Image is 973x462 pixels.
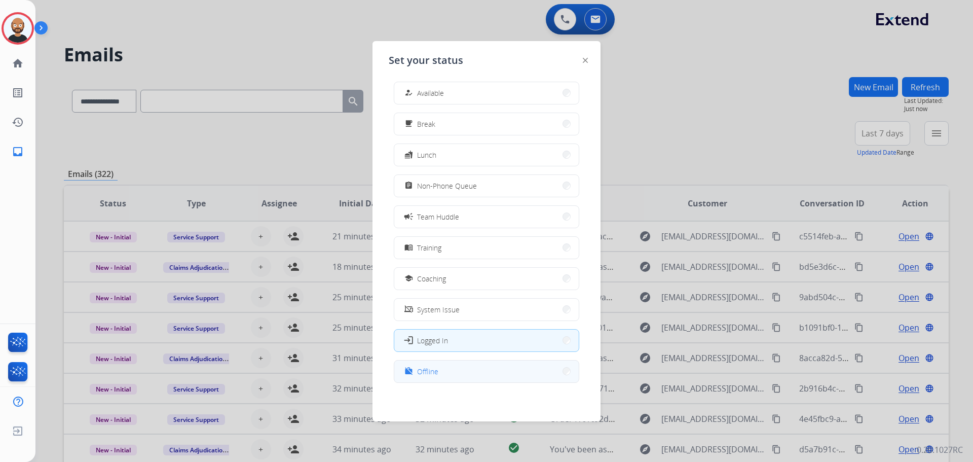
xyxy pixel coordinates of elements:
button: Team Huddle [394,206,579,228]
button: System Issue [394,299,579,321]
span: Coaching [417,273,446,284]
span: Lunch [417,150,436,160]
span: Offline [417,366,438,377]
button: Training [394,237,579,259]
span: Available [417,88,444,98]
button: Coaching [394,268,579,290]
mat-icon: history [12,116,24,128]
button: Available [394,82,579,104]
mat-icon: inbox [12,146,24,158]
mat-icon: assignment [404,182,413,190]
button: Non-Phone Queue [394,175,579,197]
button: Break [394,113,579,135]
span: Training [417,242,441,253]
mat-icon: list_alt [12,87,24,99]
img: close-button [583,58,588,63]
img: avatar [4,14,32,43]
span: Break [417,119,435,129]
mat-icon: menu_book [404,243,413,252]
mat-icon: fastfood [404,151,413,159]
mat-icon: login [403,335,414,345]
span: Set your status [389,53,463,67]
mat-icon: free_breakfast [404,120,413,128]
button: Logged In [394,330,579,351]
span: System Issue [417,304,460,315]
mat-icon: work_off [404,367,413,376]
span: Team Huddle [417,211,459,222]
span: Logged In [417,335,448,346]
button: Lunch [394,144,579,166]
mat-icon: how_to_reg [404,89,413,97]
mat-icon: campaign [403,211,414,222]
mat-icon: school [404,274,413,283]
mat-icon: phonelink_off [404,305,413,314]
button: Offline [394,361,579,382]
p: 0.20.1027RC [917,444,963,456]
span: Non-Phone Queue [417,181,477,191]
mat-icon: home [12,57,24,69]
